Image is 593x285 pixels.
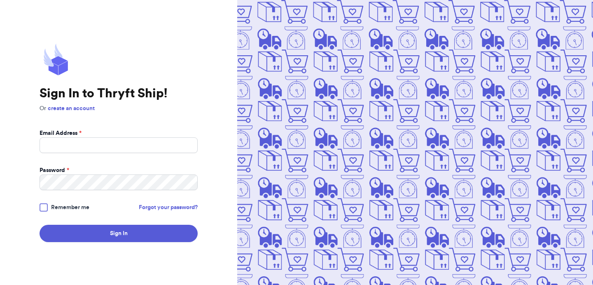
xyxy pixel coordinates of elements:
h1: Sign In to Thryft Ship! [40,86,198,101]
label: Password [40,166,69,174]
a: Forgot your password? [139,203,198,212]
a: create an account [48,106,95,111]
button: Sign In [40,225,198,242]
p: Or [40,104,198,113]
label: Email Address [40,129,82,137]
span: Remember me [51,203,89,212]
